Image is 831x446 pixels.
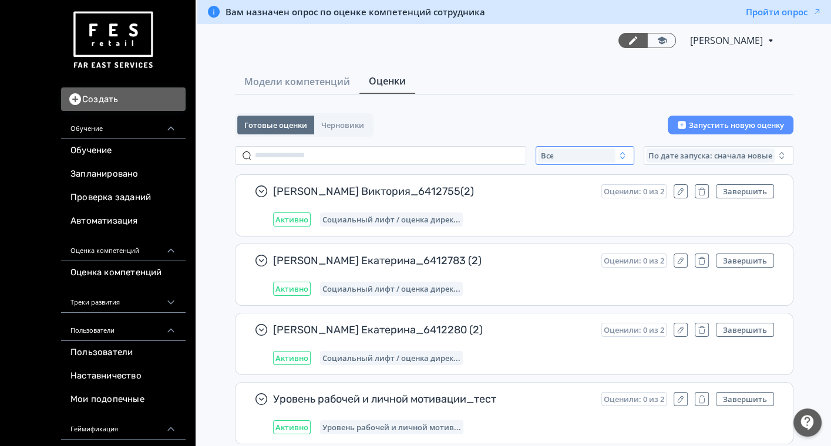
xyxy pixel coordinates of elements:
button: Завершить [716,392,774,406]
img: https://files.teachbase.ru/system/account/57463/logo/medium-936fc5084dd2c598f50a98b9cbe0469a.png [70,7,155,73]
button: Готовые оценки [237,116,314,134]
a: Наставничество [61,364,186,388]
a: Оценка компетенций [61,261,186,285]
span: Оценили: 0 из 2 [604,187,664,196]
button: Создать [61,87,186,111]
div: Геймификация [61,411,186,440]
span: По дате запуска: сначала новые [648,151,772,160]
button: Черновики [314,116,371,134]
div: Оценка компетенций [61,233,186,261]
span: Активно [275,423,308,432]
span: Активно [275,215,308,224]
div: Обучение [61,111,186,139]
span: Социальный лифт / оценка директора магазина [322,284,460,293]
span: Готовые оценки [244,120,307,130]
a: Мои подопечные [61,388,186,411]
a: Запланировано [61,163,186,186]
span: Активно [275,353,308,363]
a: Переключиться в режим ученика [647,33,676,48]
a: Автоматизация [61,210,186,233]
span: Социальный лифт / оценка директора магазина [322,353,460,363]
span: Уровень рабочей и личной мотивации_тест [273,392,592,406]
span: Социальный лифт / оценка директора магазина [322,215,460,224]
div: Пользователи [61,313,186,341]
span: Оценили: 0 из 2 [604,256,664,265]
a: Обучение [61,139,186,163]
button: Завершить [716,184,774,198]
div: Треки развития [61,285,186,313]
span: [PERSON_NAME] Екатерина_6412280 (2) [273,323,592,337]
span: Оценили: 0 из 2 [604,394,664,404]
span: Оценки [369,74,406,88]
span: Вам назначен опрос по оценке компетенций сотрудника [226,6,485,18]
button: По дате запуска: сначала новые [644,146,793,165]
span: [PERSON_NAME] Виктория_6412755(2) [273,184,592,198]
button: Завершить [716,254,774,268]
a: Пользователи [61,341,186,364]
span: Оценили: 0 из 2 [604,325,664,334]
span: [PERSON_NAME] Екатерина_6412783 (2) [273,254,592,268]
span: Уровень рабочей и личной мотивации [322,423,461,432]
span: Светлана Илюхина [690,33,765,48]
span: Активно [275,284,308,293]
span: Модели компетенций [244,75,350,89]
button: Запустить новую оценку [668,116,793,134]
a: Проверка заданий [61,186,186,210]
span: Черновики [321,120,364,130]
button: Завершить [716,323,774,337]
button: Пройти опрос [746,6,822,18]
button: Все [536,146,634,165]
span: Все [540,151,553,160]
